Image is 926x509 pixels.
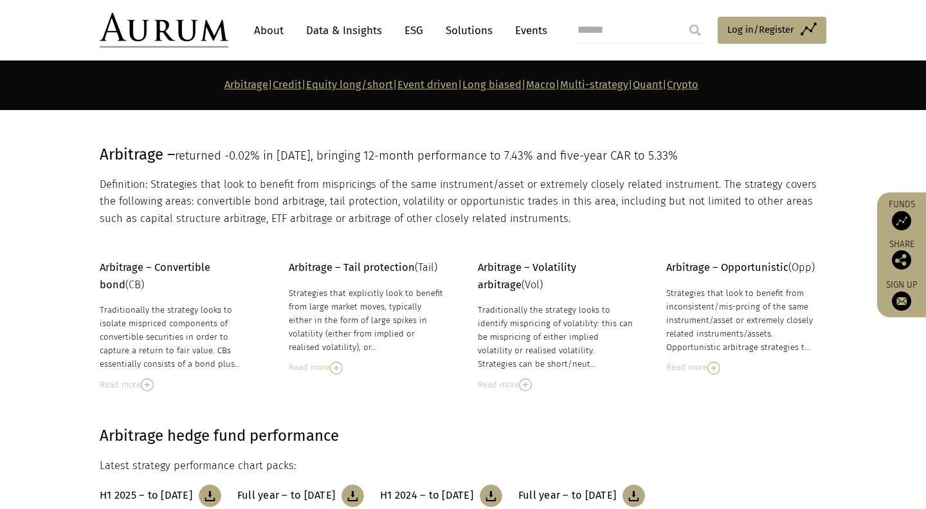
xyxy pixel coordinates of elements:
a: About [248,19,290,42]
img: Share this post [892,250,911,270]
a: Quant [633,79,662,91]
a: H1 2025 – to [DATE] [100,485,221,507]
span: (CB) [100,261,210,290]
a: Arbitrage [224,79,268,91]
img: Read More [330,362,343,375]
img: Download Article [199,485,221,507]
div: Strategies that look to benefit from inconsistent/mis-prcing of the same instrument/asset or extr... [666,286,823,355]
h3: Full year – to [DATE] [237,489,335,502]
span: Log in/Register [727,22,794,37]
p: (Opp) [666,259,823,276]
img: Sign up to our newsletter [892,292,911,311]
a: Full year – to [DATE] [518,485,645,507]
div: Strategies that explicitly look to benefit from large market moves, typically either in the form ... [289,286,446,355]
a: Full year – to [DATE] [237,485,364,507]
img: Read More [707,362,720,375]
img: Download Article [622,485,645,507]
strong: | | | | | | | | [224,79,698,91]
a: H1 2024 – to [DATE] [380,485,502,507]
p: (Vol) [478,259,635,293]
img: Access Funds [892,211,911,230]
img: Download Article [480,485,502,507]
div: Traditionally the strategy looks to identify mispricing of volatility: this can be mispricing of ... [478,303,635,371]
a: Log in/Register [718,17,826,44]
span: returned -0.02% in [DATE], bringing 12-month performance to 7.43% and five-year CAR to 5.33% [175,149,678,163]
a: ESG [398,19,430,42]
a: Macro [526,79,556,91]
a: Event driven [397,79,458,91]
a: Funds [884,199,920,230]
div: Read more [100,378,257,392]
a: Events [509,19,547,42]
h3: H1 2024 – to [DATE] [380,489,473,502]
div: Traditionally the strategy looks to isolate mispriced components of convertible securities in ord... [100,303,257,371]
strong: Arbitrage – Tail protection [289,261,415,273]
strong: Arbitrage – Convertible bond [100,261,210,290]
strong: Arbitrage – Volatility arbitrage [478,261,576,290]
img: Aurum [100,13,228,48]
img: Read More [141,378,154,391]
a: Credit [273,79,302,91]
div: Read more [666,360,823,375]
a: Long biased [462,79,522,91]
a: Crypto [667,79,698,91]
img: Download Article [341,485,364,507]
img: Read More [519,378,532,391]
div: Share [884,240,920,270]
p: Definition: Strategies that look to benefit from mispricings of the same instrument/asset or extr... [100,176,823,227]
a: Data & Insights [300,19,388,42]
span: Arbitrage – [100,145,175,163]
strong: Arbitrage hedge fund performance [100,427,339,445]
h3: H1 2025 – to [DATE] [100,489,192,502]
a: Sign up [884,279,920,311]
a: Solutions [439,19,499,42]
input: Submit [682,17,708,43]
a: Multi-strategy [560,79,628,91]
h3: Full year – to [DATE] [518,489,616,502]
p: Latest strategy performance chart packs: [100,458,823,474]
a: Equity long/short [306,79,393,91]
div: Read more [478,378,635,392]
div: Read more [289,360,446,375]
span: (Tail) [289,261,437,273]
strong: Arbitrage – Opportunistic [666,261,788,273]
